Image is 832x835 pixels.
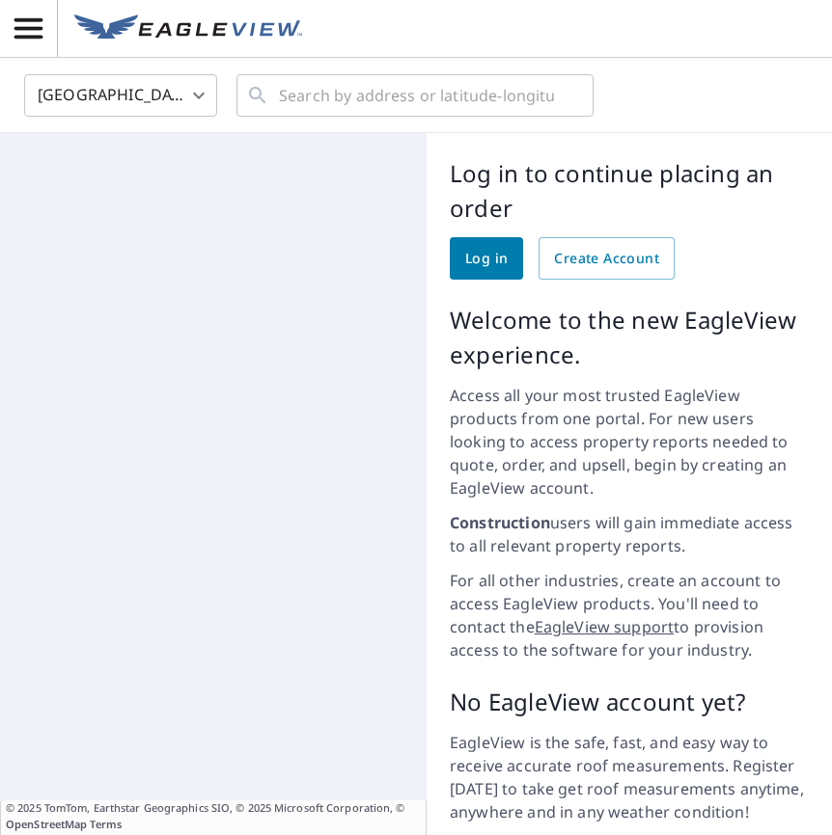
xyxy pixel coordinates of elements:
p: users will gain immediate access to all relevant property reports. [450,511,809,557]
p: Log in to continue placing an order [450,156,809,226]
p: Welcome to the new EagleView experience. [450,303,809,372]
span: Create Account [554,247,659,271]
a: EagleView support [535,616,675,637]
input: Search by address or latitude-longitude [279,68,554,122]
a: OpenStreetMap [6,817,87,831]
img: EV Logo [74,14,302,43]
span: Log in [465,247,508,271]
a: Create Account [539,237,675,280]
p: No EagleView account yet? [450,685,809,719]
p: For all other industries, create an account to access EagleView products. You'll need to contact ... [450,569,809,661]
a: Log in [450,237,523,280]
div: [GEOGRAPHIC_DATA] [24,68,217,122]
p: Access all your most trusted EagleView products from one portal. For new users looking to access ... [450,384,809,499]
a: Terms [90,817,122,831]
strong: Construction [450,512,550,533]
p: EagleView is the safe, fast, and easy way to receive accurate roof measurements. Register [DATE] ... [450,731,809,823]
span: © 2025 TomTom, Earthstar Geographics SIO, © 2025 Microsoft Corporation, © [6,800,421,832]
